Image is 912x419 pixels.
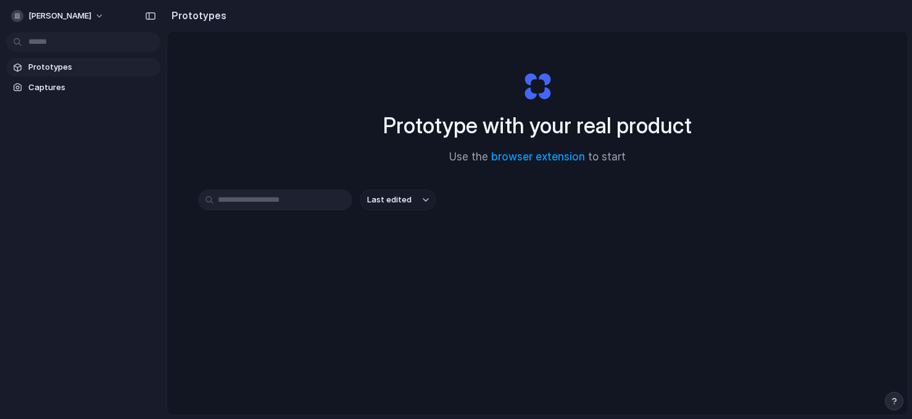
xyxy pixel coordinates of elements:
span: Use the to start [449,149,626,165]
button: Last edited [360,189,436,210]
span: Prototypes [28,61,155,73]
a: Captures [6,78,160,97]
a: Prototypes [6,58,160,77]
a: browser extension [491,151,585,163]
button: [PERSON_NAME] [6,6,110,26]
span: Captures [28,81,155,94]
h2: Prototypes [167,8,226,23]
h1: Prototype with your real product [383,109,692,142]
span: [PERSON_NAME] [28,10,91,22]
span: Last edited [367,194,412,206]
